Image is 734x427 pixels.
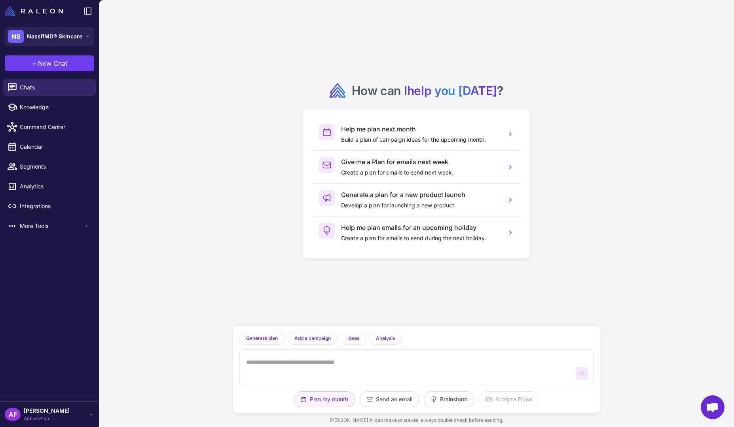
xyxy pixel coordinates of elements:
[5,55,94,71] button: +New Chat
[294,391,355,407] button: Plan my month
[20,142,89,151] span: Calendar
[3,158,96,175] a: Segments
[20,222,83,230] span: More Tools
[24,415,70,422] span: Active Plan
[341,157,500,167] h3: Give me a Plan for emails next week
[3,139,96,155] a: Calendar
[5,6,63,16] img: Raleon Logo
[246,335,278,342] span: Generate plan
[3,119,96,135] a: Command Center
[341,223,500,232] h3: Help me plan emails for an upcoming holiday
[5,408,21,421] div: AF
[341,135,500,144] p: Build a plan of campaign ideas for the upcoming month.
[20,123,89,131] span: Command Center
[3,178,96,195] a: Analytics
[376,335,395,342] span: Analysis
[352,83,503,99] h2: How can I ?
[20,182,89,191] span: Analytics
[424,391,474,407] button: Brainstorm
[347,335,359,342] span: Ideas
[3,99,96,116] a: Knowledge
[27,32,82,41] span: NassifMD® Skincare
[701,395,725,419] a: Open chat
[288,332,338,345] button: Add a campaign
[407,84,497,98] span: help you [DATE]
[38,59,67,68] span: New Chat
[20,202,89,211] span: Integrations
[294,335,331,342] span: Add a campaign
[341,332,366,345] button: Ideas
[479,391,539,407] button: Analyze Flows
[20,162,89,171] span: Segments
[341,190,500,199] h3: Generate a plan for a new product launch
[341,168,500,177] p: Create a plan for emails to send next week.
[341,201,500,210] p: Develop a plan for launching a new product.
[341,234,500,243] p: Create a plan for emails to send during the next holiday.
[3,198,96,214] a: Integrations
[369,332,402,345] button: Analysis
[360,391,419,407] button: Send an email
[20,103,89,112] span: Knowledge
[233,414,600,427] div: [PERSON_NAME] AI can make mistakes, always double check before sending.
[341,124,500,134] h3: Help me plan next month
[239,332,284,345] button: Generate plan
[5,27,94,46] button: NSNassifMD® Skincare
[3,79,96,96] a: Chats
[8,30,24,43] div: NS
[32,59,36,68] span: +
[20,83,89,92] span: Chats
[24,406,70,415] span: [PERSON_NAME]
